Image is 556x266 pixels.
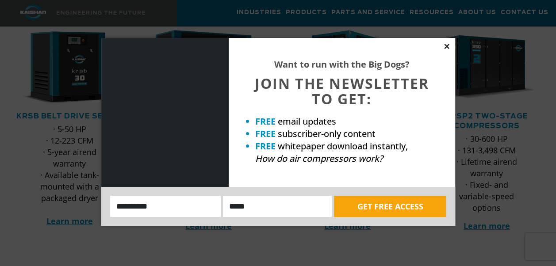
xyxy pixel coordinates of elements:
[278,115,336,127] span: email updates
[255,115,276,127] strong: FREE
[223,196,332,217] input: Email
[278,128,376,140] span: subscriber-only content
[278,140,408,152] span: whitepaper download instantly,
[255,74,429,108] span: JOIN THE NEWSLETTER TO GET:
[443,42,451,50] button: Close
[255,128,276,140] strong: FREE
[255,140,276,152] strong: FREE
[334,196,446,217] button: GET FREE ACCESS
[255,152,383,164] em: How do air compressors work?
[274,58,410,70] strong: Want to run with the Big Dogs?
[110,196,221,217] input: Name:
